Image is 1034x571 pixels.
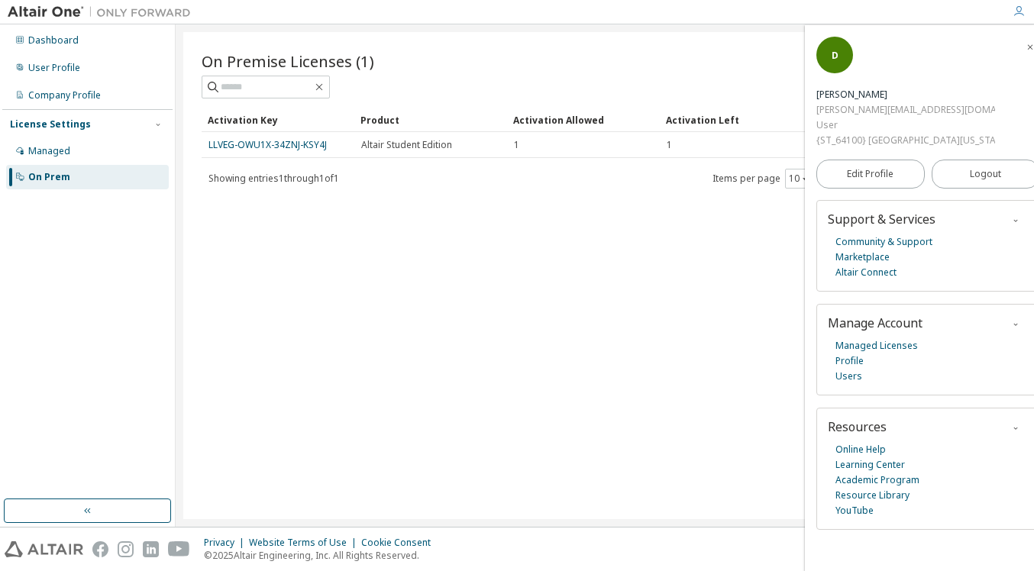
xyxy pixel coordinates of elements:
[816,102,995,118] div: [PERSON_NAME][EMAIL_ADDRESS][DOMAIN_NAME]
[828,315,923,331] span: Manage Account
[666,108,806,132] div: Activation Left
[835,338,918,353] a: Managed Licenses
[92,541,108,557] img: facebook.svg
[835,250,890,265] a: Marketplace
[8,5,199,20] img: Altair One
[10,118,91,131] div: License Settings
[835,234,932,250] a: Community & Support
[28,171,70,183] div: On Prem
[28,89,101,102] div: Company Profile
[118,541,134,557] img: instagram.svg
[202,50,374,72] span: On Premise Licenses (1)
[204,537,249,549] div: Privacy
[667,139,672,151] span: 1
[835,265,897,280] a: Altair Connect
[832,49,839,62] span: D
[208,108,348,132] div: Activation Key
[835,473,919,488] a: Academic Program
[28,34,79,47] div: Dashboard
[789,173,809,185] button: 10
[835,353,864,369] a: Profile
[847,168,893,180] span: Edit Profile
[712,169,813,189] span: Items per page
[828,418,887,435] span: Resources
[835,503,874,518] a: YouTube
[249,537,361,549] div: Website Terms of Use
[835,457,905,473] a: Learning Center
[360,108,501,132] div: Product
[816,87,995,102] div: David Yang
[28,62,80,74] div: User Profile
[5,541,83,557] img: altair_logo.svg
[28,145,70,157] div: Managed
[816,133,995,148] div: {ST_64100} [GEOGRAPHIC_DATA][US_STATE]
[835,369,862,384] a: Users
[514,139,519,151] span: 1
[143,541,159,557] img: linkedin.svg
[168,541,190,557] img: youtube.svg
[970,166,1001,182] span: Logout
[361,139,452,151] span: Altair Student Edition
[835,442,886,457] a: Online Help
[816,118,995,133] div: User
[208,138,327,151] a: LLVEG-OWU1X-34ZNJ-KSY4J
[835,488,910,503] a: Resource Library
[513,108,654,132] div: Activation Allowed
[816,160,925,189] a: Edit Profile
[208,172,339,185] span: Showing entries 1 through 1 of 1
[204,549,440,562] p: © 2025 Altair Engineering, Inc. All Rights Reserved.
[828,211,935,227] span: Support & Services
[361,537,440,549] div: Cookie Consent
